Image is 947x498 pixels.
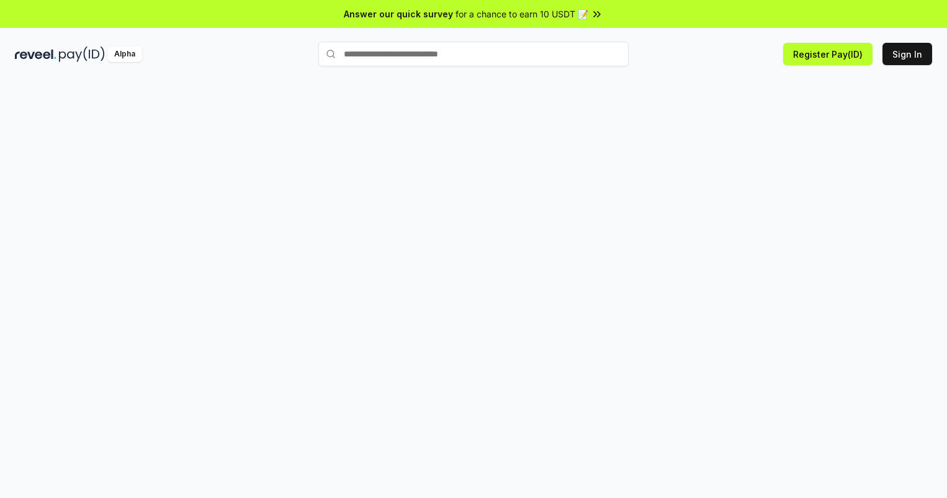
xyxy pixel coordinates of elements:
[59,47,105,62] img: pay_id
[15,47,56,62] img: reveel_dark
[882,43,932,65] button: Sign In
[456,7,588,20] span: for a chance to earn 10 USDT 📝
[344,7,453,20] span: Answer our quick survey
[783,43,873,65] button: Register Pay(ID)
[107,47,142,62] div: Alpha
